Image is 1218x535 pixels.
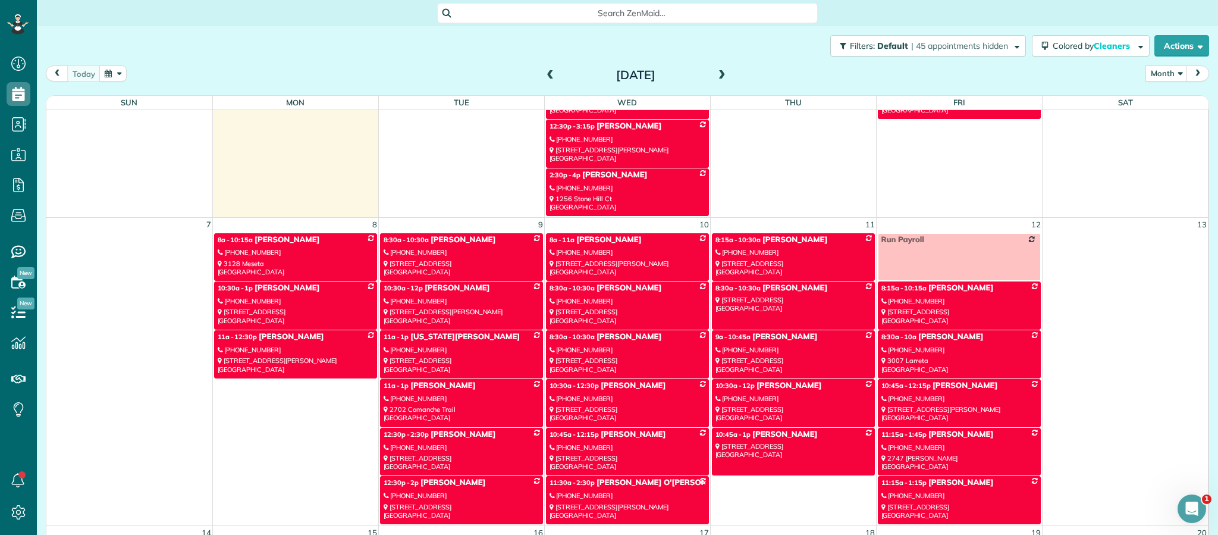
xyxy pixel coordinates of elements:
div: 1256 Stone Hill Ct [GEOGRAPHIC_DATA] [550,195,705,212]
span: [PERSON_NAME] [752,430,817,439]
span: 11:15a - 1:45p [881,430,927,439]
span: 12:30p - 2:30p [384,430,429,439]
span: 8:30a - 10:30a [384,236,429,244]
div: 3128 Meseta [GEOGRAPHIC_DATA] [218,259,373,277]
div: [PHONE_NUMBER] [881,346,1037,354]
div: [STREET_ADDRESS] [GEOGRAPHIC_DATA] [881,308,1037,325]
a: 12 [1030,218,1042,231]
button: Actions [1154,35,1209,57]
span: 8a - 11a [550,236,575,244]
div: [PHONE_NUMBER] [384,346,539,354]
span: [PERSON_NAME] [597,283,661,293]
a: 10 [698,218,710,231]
span: Default [877,40,909,51]
span: 10:30a - 12:30p [550,381,599,390]
a: 13 [1196,218,1208,231]
span: [PERSON_NAME] [425,283,489,293]
div: [PHONE_NUMBER] [550,135,705,143]
span: 1 [1202,495,1211,504]
span: [PERSON_NAME] [597,332,661,342]
div: [STREET_ADDRESS][PERSON_NAME] [GEOGRAPHIC_DATA] [218,356,373,374]
span: [PERSON_NAME] [928,430,993,439]
div: [PHONE_NUMBER] [384,297,539,305]
div: [PHONE_NUMBER] [384,248,539,256]
span: [PERSON_NAME] [762,235,827,245]
div: [STREET_ADDRESS][PERSON_NAME] [GEOGRAPHIC_DATA] [550,259,705,277]
a: 8 [371,218,378,231]
div: [STREET_ADDRESS] [GEOGRAPHIC_DATA] [881,503,1037,520]
div: [STREET_ADDRESS] [GEOGRAPHIC_DATA] [715,259,871,277]
span: [US_STATE][PERSON_NAME] [410,332,520,342]
span: [PERSON_NAME] [601,430,665,439]
span: Wed [617,98,637,107]
div: [PHONE_NUMBER] [881,297,1037,305]
div: [PHONE_NUMBER] [550,395,705,403]
span: 10:30a - 12p [715,381,755,390]
span: 10:45a - 1p [715,430,751,439]
div: [PHONE_NUMBER] [550,297,705,305]
span: [PERSON_NAME] [255,235,319,245]
span: [PERSON_NAME] O'[PERSON_NAME] [597,478,737,487]
span: New [17,267,34,279]
span: 8:30a - 10a [881,333,917,341]
span: New [17,298,34,309]
h2: [DATE] [561,68,710,82]
div: [STREET_ADDRESS] [GEOGRAPHIC_DATA] [218,308,373,325]
span: [PERSON_NAME] [431,430,495,439]
div: [PHONE_NUMBER] [881,492,1037,500]
span: 11a - 1p [384,333,409,341]
div: [STREET_ADDRESS] [GEOGRAPHIC_DATA] [384,454,539,471]
span: 10:45a - 12:15p [550,430,599,439]
span: [PERSON_NAME] [576,235,641,245]
div: 3007 Larreta [GEOGRAPHIC_DATA] [881,356,1037,374]
div: [PHONE_NUMBER] [715,346,871,354]
div: 2702 Comanche Trail [GEOGRAPHIC_DATA] [384,405,539,423]
span: 12:30p - 2p [384,478,419,487]
button: prev [46,65,68,82]
span: [PERSON_NAME] [410,381,475,390]
div: [STREET_ADDRESS] [GEOGRAPHIC_DATA] [550,308,705,325]
span: 8:30a - 10:30a [550,333,595,341]
a: 9 [537,218,544,231]
div: [STREET_ADDRESS] [GEOGRAPHIC_DATA] [715,296,871,313]
span: [PERSON_NAME] [259,332,324,342]
div: [STREET_ADDRESS][PERSON_NAME] [GEOGRAPHIC_DATA] [881,405,1037,423]
span: [PERSON_NAME] [255,283,319,293]
span: [PERSON_NAME] [928,478,993,487]
span: 8:30a - 10:30a [550,284,595,292]
span: | 45 appointments hidden [911,40,1008,51]
span: [PERSON_NAME] [752,332,817,342]
div: [STREET_ADDRESS] [GEOGRAPHIC_DATA] [384,356,539,374]
span: 8:15a - 10:30a [715,236,761,244]
button: Filters: Default | 45 appointments hidden [830,35,1026,57]
span: [PERSON_NAME] [933,381,997,390]
div: [PHONE_NUMBER] [384,492,539,500]
span: Colored by [1053,40,1134,51]
div: [PHONE_NUMBER] [550,443,705,452]
span: 10:45a - 12:15p [881,381,931,390]
span: 2:30p - 4p [550,171,581,179]
span: Thu [785,98,802,107]
span: [PERSON_NAME] [420,478,485,487]
button: Month [1145,65,1188,82]
iframe: Intercom live chat [1178,495,1206,523]
div: [PHONE_NUMBER] [218,346,373,354]
span: Sat [1118,98,1133,107]
div: [PHONE_NUMBER] [550,248,705,256]
div: [PHONE_NUMBER] [550,346,705,354]
span: 9a - 10:45a [715,333,751,341]
div: [STREET_ADDRESS] [GEOGRAPHIC_DATA] [715,356,871,374]
span: [PERSON_NAME] [601,381,665,390]
div: [PHONE_NUMBER] [715,248,871,256]
span: Fri [953,98,965,107]
span: 12:30p - 3:15p [550,122,595,130]
div: [STREET_ADDRESS][PERSON_NAME] [GEOGRAPHIC_DATA] [550,503,705,520]
span: 11:15a - 1:15p [881,478,927,487]
button: next [1186,65,1209,82]
div: [STREET_ADDRESS][PERSON_NAME] [GEOGRAPHIC_DATA] [384,308,539,325]
span: [PERSON_NAME] [597,121,661,131]
div: [STREET_ADDRESS] [GEOGRAPHIC_DATA] [550,405,705,423]
span: 8:15a - 10:15a [881,284,927,292]
div: [PHONE_NUMBER] [384,395,539,403]
div: [STREET_ADDRESS] [GEOGRAPHIC_DATA] [384,503,539,520]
